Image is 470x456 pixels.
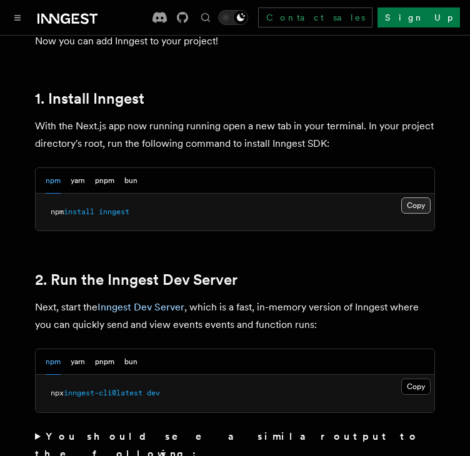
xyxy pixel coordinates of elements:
[64,389,142,397] span: inngest-cli@latest
[124,349,137,375] button: bun
[95,349,114,375] button: pnpm
[377,7,460,27] a: Sign Up
[147,389,160,397] span: dev
[258,7,372,27] a: Contact sales
[35,299,435,334] p: Next, start the , which is a fast, in-memory version of Inngest where you can quickly send and vi...
[51,207,64,216] span: npm
[46,168,61,194] button: npm
[218,10,248,25] button: Toggle dark mode
[64,207,94,216] span: install
[401,197,431,214] button: Copy
[46,349,61,375] button: npm
[71,349,85,375] button: yarn
[95,168,114,194] button: pnpm
[124,168,137,194] button: bun
[35,90,144,107] a: 1. Install Inngest
[51,389,64,397] span: npx
[10,10,25,25] button: Toggle navigation
[97,301,184,313] a: Inngest Dev Server
[401,379,431,395] button: Copy
[198,10,213,25] button: Find something...
[35,271,237,289] a: 2. Run the Inngest Dev Server
[35,117,435,152] p: With the Next.js app now running running open a new tab in your terminal. In your project directo...
[99,207,129,216] span: inngest
[35,32,435,50] p: Now you can add Inngest to your project!
[71,168,85,194] button: yarn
